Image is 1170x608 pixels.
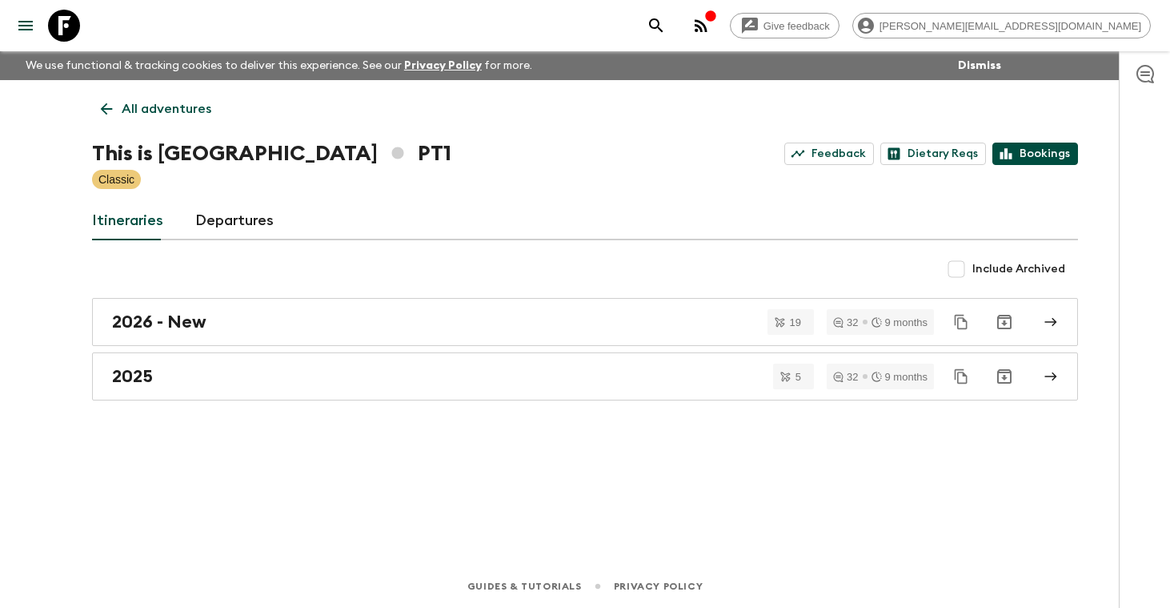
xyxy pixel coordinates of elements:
h1: This is [GEOGRAPHIC_DATA] PT1 [92,138,451,170]
button: Archive [988,360,1020,393]
a: Departures [195,202,274,240]
a: Dietary Reqs [880,143,986,165]
a: Feedback [784,143,874,165]
p: All adventures [122,99,211,119]
a: 2025 [92,352,1078,401]
a: Privacy Policy [614,578,703,595]
button: search adventures [640,10,672,42]
a: Itineraries [92,202,163,240]
button: menu [10,10,42,42]
button: Duplicate [947,308,976,336]
span: [PERSON_NAME][EMAIL_ADDRESS][DOMAIN_NAME] [871,20,1150,32]
span: Include Archived [972,261,1065,277]
div: 9 months [871,317,928,328]
a: 2026 - New [92,298,1078,346]
button: Duplicate [947,362,976,391]
div: 32 [833,372,858,382]
div: 32 [833,317,858,328]
button: Archive [988,306,1020,338]
a: Give feedback [730,13,839,38]
span: 19 [780,317,811,328]
span: Give feedback [755,20,839,32]
a: Bookings [992,143,1078,165]
a: Privacy Policy [404,60,482,71]
button: Dismiss [954,54,1005,77]
div: 9 months [871,372,928,382]
h2: 2026 - New [112,312,206,332]
a: All adventures [92,93,220,125]
div: [PERSON_NAME][EMAIL_ADDRESS][DOMAIN_NAME] [852,13,1151,38]
a: Guides & Tutorials [467,578,582,595]
p: Classic [98,171,134,187]
span: 5 [786,372,811,382]
h2: 2025 [112,366,153,387]
p: We use functional & tracking cookies to deliver this experience. See our for more. [19,51,539,80]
